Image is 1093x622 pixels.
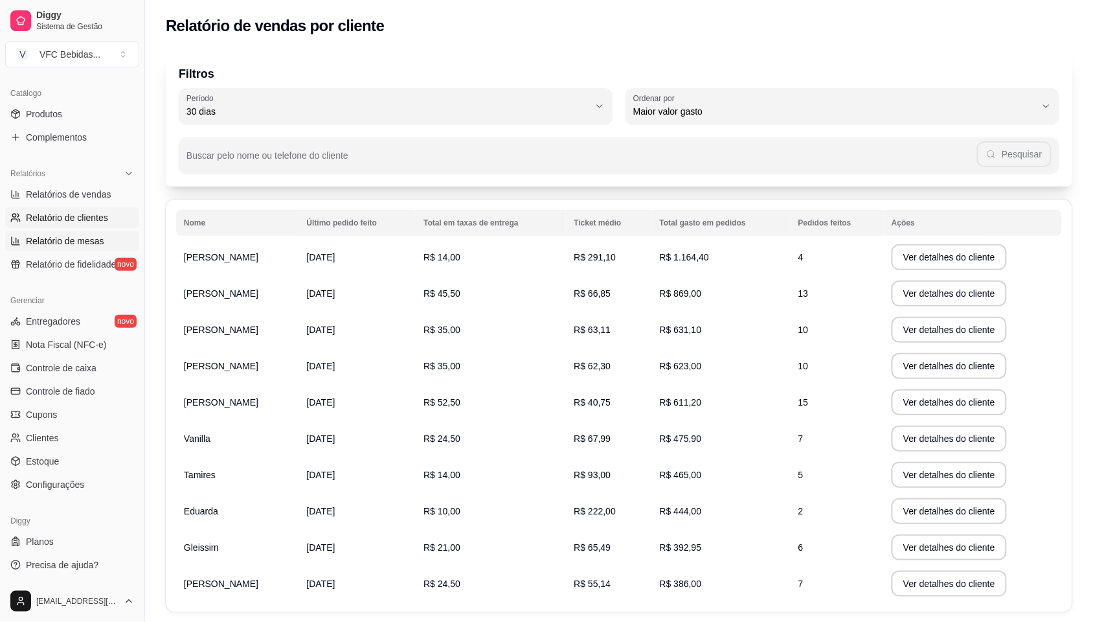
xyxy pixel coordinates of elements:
span: R$ 386,00 [660,579,702,589]
a: Estoque [5,451,139,472]
span: R$ 52,50 [423,397,460,408]
span: [DATE] [307,579,335,589]
a: Controle de caixa [5,358,139,378]
a: Cupons [5,404,139,425]
span: 2 [798,506,804,516]
span: Planos [26,535,54,548]
span: 10 [798,361,809,371]
a: DiggySistema de Gestão [5,5,139,36]
span: Relatórios [10,168,45,179]
a: Entregadoresnovo [5,311,139,332]
span: 6 [798,542,804,553]
span: [DATE] [307,288,335,299]
button: Ver detalhes do cliente [892,426,1007,452]
a: Planos [5,531,139,552]
span: Produtos [26,108,62,121]
span: R$ 10,00 [423,506,460,516]
span: [DATE] [307,433,335,444]
a: Controle de fiado [5,381,139,402]
span: Maior valor gasto [633,105,1036,118]
span: [DATE] [307,506,335,516]
span: R$ 869,00 [660,288,702,299]
span: [PERSON_NAME] [184,252,258,262]
th: Último pedido feito [299,210,416,236]
span: [PERSON_NAME] [184,325,258,335]
span: R$ 444,00 [660,506,702,516]
th: Pedidos feitos [791,210,884,236]
th: Ticket médio [566,210,651,236]
div: Catálogo [5,83,139,104]
button: [EMAIL_ADDRESS][DOMAIN_NAME] [5,586,139,617]
span: Nota Fiscal (NFC-e) [26,338,106,351]
span: R$ 21,00 [423,542,460,553]
span: R$ 611,20 [660,397,702,408]
button: Select a team [5,41,139,67]
span: R$ 631,10 [660,325,702,335]
span: R$ 55,14 [574,579,611,589]
span: R$ 291,10 [574,252,616,262]
span: R$ 67,99 [574,433,611,444]
span: Controle de caixa [26,362,96,374]
a: Nota Fiscal (NFC-e) [5,334,139,355]
th: Total gasto em pedidos [652,210,791,236]
th: Nome [176,210,299,236]
button: Ver detalhes do cliente [892,317,1007,343]
span: Relatórios de vendas [26,188,111,201]
button: Período30 dias [179,88,613,124]
span: 4 [798,252,804,262]
span: Entregadores [26,315,80,328]
span: [EMAIL_ADDRESS][DOMAIN_NAME] [36,596,118,606]
a: Precisa de ajuda? [5,555,139,575]
span: R$ 66,85 [574,288,611,299]
a: Complementos [5,127,139,148]
span: R$ 24,50 [423,433,460,444]
span: [PERSON_NAME] [184,288,258,299]
a: Relatórios de vendas [5,184,139,205]
span: R$ 62,30 [574,361,611,371]
a: Relatório de mesas [5,231,139,251]
span: Eduarda [184,506,218,516]
span: 30 dias [186,105,589,118]
span: Gleissim [184,542,219,553]
span: Tamires [184,470,216,480]
span: [DATE] [307,325,335,335]
span: R$ 1.164,40 [660,252,709,262]
button: Ver detalhes do cliente [892,462,1007,488]
a: Relatório de fidelidadenovo [5,254,139,275]
a: Configurações [5,474,139,495]
span: [PERSON_NAME] [184,579,258,589]
span: R$ 623,00 [660,361,702,371]
a: Clientes [5,428,139,448]
button: Ver detalhes do cliente [892,281,1007,306]
span: [DATE] [307,361,335,371]
button: Ver detalhes do cliente [892,244,1007,270]
span: R$ 35,00 [423,361,460,371]
h2: Relatório de vendas por cliente [166,16,385,36]
span: R$ 475,90 [660,433,702,444]
span: R$ 465,00 [660,470,702,480]
div: Gerenciar [5,290,139,311]
label: Ordenar por [633,93,679,104]
span: Relatório de fidelidade [26,258,116,271]
span: 7 [798,433,804,444]
span: Sistema de Gestão [36,21,134,32]
span: Diggy [36,10,134,21]
span: Complementos [26,131,87,144]
span: Controle de fiado [26,385,95,398]
a: Produtos [5,104,139,124]
p: Filtros [179,65,1059,83]
span: [DATE] [307,397,335,408]
div: Diggy [5,511,139,531]
span: V [16,48,29,61]
span: Clientes [26,432,59,444]
span: Relatório de clientes [26,211,108,224]
button: Ver detalhes do cliente [892,389,1007,415]
span: [PERSON_NAME] [184,361,258,371]
span: 15 [798,397,809,408]
span: R$ 24,50 [423,579,460,589]
span: 13 [798,288,809,299]
span: R$ 40,75 [574,397,611,408]
span: [DATE] [307,542,335,553]
span: R$ 93,00 [574,470,611,480]
span: 5 [798,470,804,480]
